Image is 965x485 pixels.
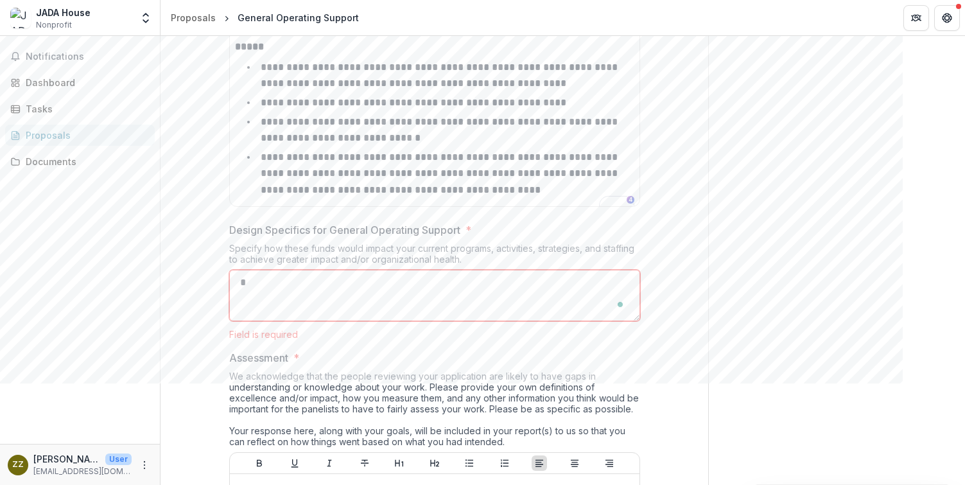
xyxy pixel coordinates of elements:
[5,46,155,67] button: Notifications
[903,5,929,31] button: Partners
[5,72,155,93] a: Dashboard
[934,5,960,31] button: Get Help
[36,19,72,31] span: Nonprofit
[229,243,640,270] div: Specify how these funds would impact your current programs, activities, strategies, and staffing ...
[229,371,640,452] div: We acknowledge that the people reviewing your application are likely to have gaps in understandin...
[322,455,337,471] button: Italicize
[105,454,132,465] p: User
[252,455,267,471] button: Bold
[5,125,155,146] a: Proposals
[10,8,31,28] img: JADA House
[427,455,442,471] button: Heading 2
[171,11,216,24] div: Proposals
[567,455,582,471] button: Align Center
[238,11,359,24] div: General Operating Support
[26,155,144,168] div: Documents
[166,8,221,27] a: Proposals
[497,455,512,471] button: Ordered List
[26,102,144,116] div: Tasks
[229,270,640,321] textarea: To enrich screen reader interactions, please activate Accessibility in Grammarly extension settings
[26,51,150,62] span: Notifications
[229,222,460,238] p: Design Specifics for General Operating Support
[33,452,100,466] p: [PERSON_NAME]
[287,455,302,471] button: Underline
[26,128,144,142] div: Proposals
[357,455,372,471] button: Strike
[462,455,477,471] button: Bullet List
[137,457,152,473] button: More
[532,455,547,471] button: Align Left
[33,466,132,477] p: [EMAIL_ADDRESS][DOMAIN_NAME]
[392,455,407,471] button: Heading 1
[166,8,364,27] nav: breadcrumb
[137,5,155,31] button: Open entity switcher
[5,151,155,172] a: Documents
[602,455,617,471] button: Align Right
[12,461,24,469] div: Zach Zafris
[5,98,155,119] a: Tasks
[229,350,288,366] p: Assessment
[229,329,640,340] div: Field is required
[26,76,144,89] div: Dashboard
[36,6,91,19] div: JADA House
